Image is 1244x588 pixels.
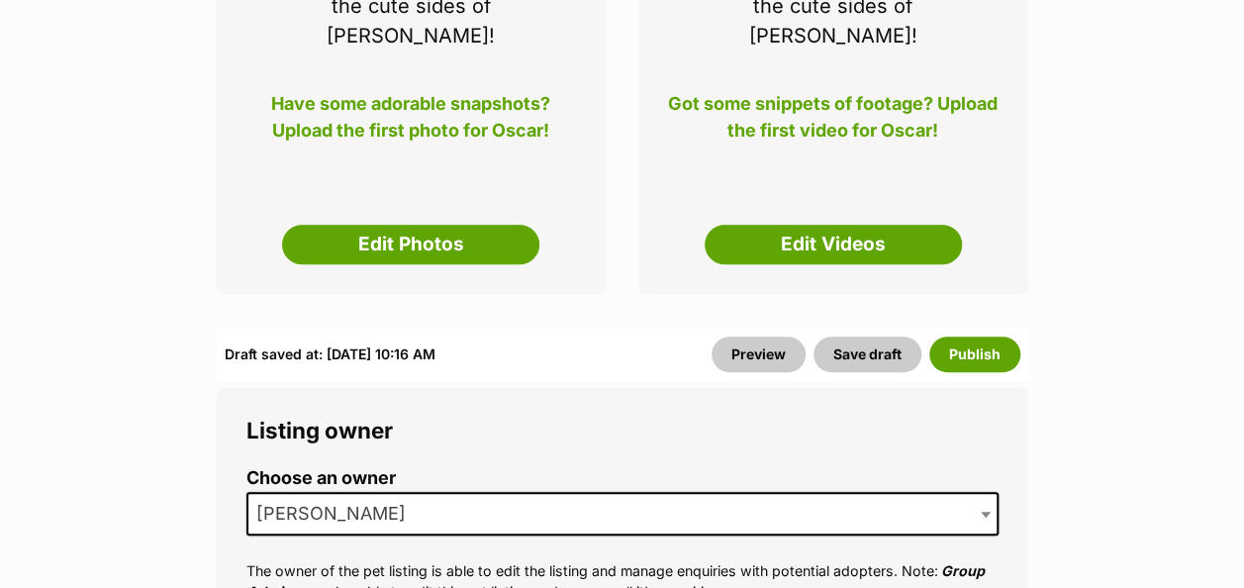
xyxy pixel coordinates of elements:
span: Listing owner [246,417,393,443]
a: Preview [712,337,806,372]
span: Tara Barnwell [248,500,426,528]
button: Publish [929,337,1020,372]
a: Edit Photos [282,225,539,264]
button: Save draft [813,337,921,372]
div: Draft saved at: [DATE] 10:16 AM [225,337,435,372]
p: Got some snippets of footage? Upload the first video for Oscar! [668,90,999,155]
a: Edit Videos [705,225,962,264]
p: Have some adorable snapshots? Upload the first photo for Oscar! [246,90,577,155]
label: Choose an owner [246,468,999,489]
span: Tara Barnwell [246,492,999,536]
